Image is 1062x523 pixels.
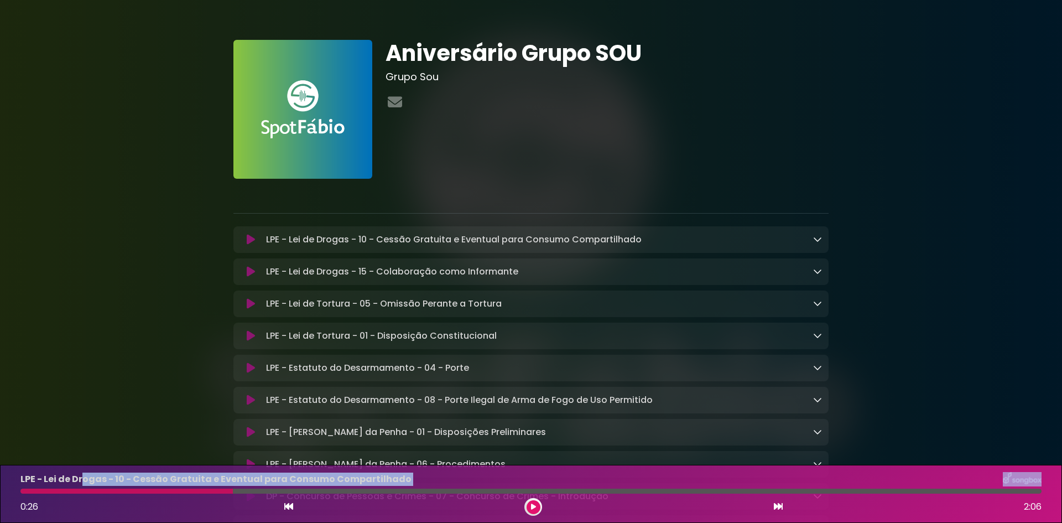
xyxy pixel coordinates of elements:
p: LPE - Estatuto do Desarmamento - 04 - Porte [266,361,469,375]
p: LPE - Estatuto do Desarmamento - 08 - Porte Ilegal de Arma de Fogo de Uso Permitido [266,393,653,407]
h3: Grupo Sou [386,71,829,83]
span: 0:26 [20,500,38,513]
img: FAnVhLgaRSStWruMDZa6 [233,40,372,179]
p: LPE - Lei de Drogas - 10 - Cessão Gratuita e Eventual para Consumo Compartilhado [20,473,412,486]
p: LPE - Lei de Drogas - 10 - Cessão Gratuita e Eventual para Consumo Compartilhado [266,233,642,246]
span: 2:06 [1024,500,1042,514]
img: songbox-logo-white.png [1003,472,1042,486]
p: LPE - Lei de Drogas - 15 - Colaboração como Informante [266,265,518,278]
p: LPE - [PERSON_NAME] da Penha - 01 - Disposições Preliminares [266,426,546,439]
p: LPE - Lei de Tortura - 01 - Disposição Constitucional [266,329,497,343]
p: LPE - [PERSON_NAME] da Penha - 06 - Procedimentos [266,458,506,471]
p: LPE - Lei de Tortura - 05 - Omissão Perante a Tortura [266,297,502,310]
h1: Aniversário Grupo SOU [386,40,829,66]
